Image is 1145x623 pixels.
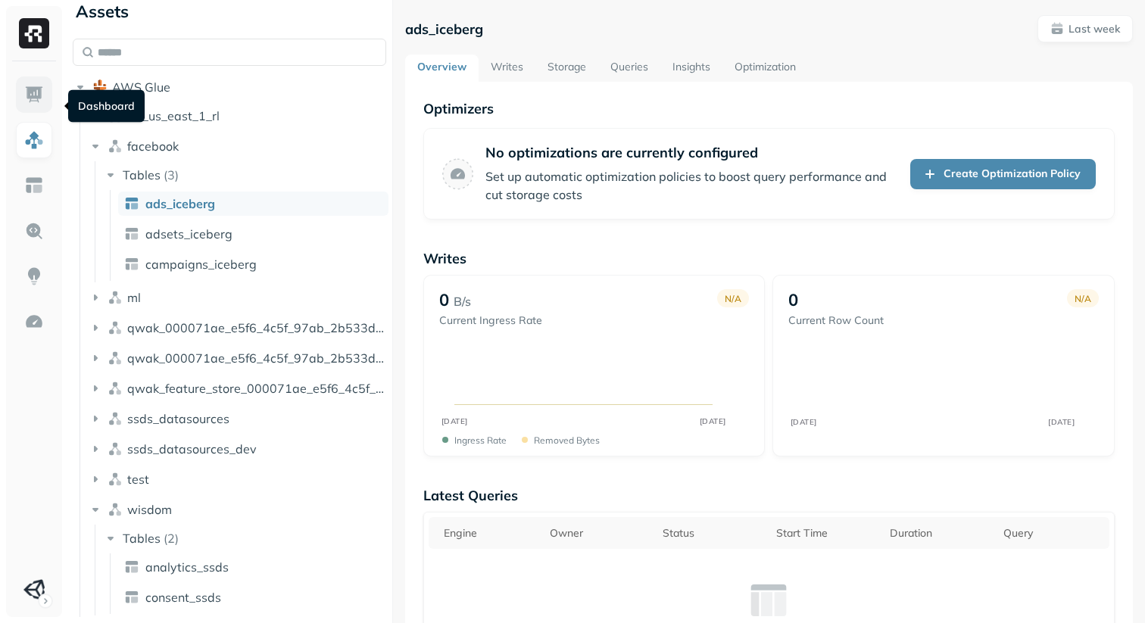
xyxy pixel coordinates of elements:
p: ( 2 ) [164,531,179,546]
span: ssds_datasources_dev [127,441,257,456]
div: Owner [550,526,648,540]
img: namespace [108,502,123,517]
button: ssds_datasources [88,407,387,431]
div: Query [1003,526,1102,540]
span: ml [127,290,141,305]
a: consent_ssds [118,585,388,609]
img: namespace [108,472,123,487]
p: Ingress Rate [454,435,507,446]
p: ( 3 ) [164,167,179,182]
p: 0 [439,289,449,310]
p: Latest Queries [423,487,1115,504]
img: Assets [24,130,44,150]
div: Engine [444,526,535,540]
button: AWS Glue [73,75,386,99]
button: wisdom [88,497,387,522]
a: adsets_iceberg [118,222,388,246]
div: Status [663,526,761,540]
button: qwak_feature_store_000071ae_e5f6_4c5f_97ab_2b533d00d294 [88,376,387,400]
span: test [127,472,149,487]
span: AWS Glue [112,79,170,95]
span: adsets_iceberg [145,226,232,241]
img: namespace [108,381,123,396]
div: Duration [890,526,988,540]
tspan: [DATE] [699,416,725,426]
img: Unity [23,579,45,600]
a: campaigns_iceberg [118,252,388,276]
img: table [124,559,139,575]
img: namespace [108,441,123,456]
a: Create Optimization Policy [910,159,1096,189]
span: analytics_ssds [145,559,229,575]
button: Last week [1037,15,1133,42]
span: qwak_feature_store_000071ae_e5f6_4c5f_97ab_2b533d00d294 [127,381,387,396]
img: Optimization [24,312,44,332]
img: Dashboard [24,85,44,104]
p: 0 [788,289,798,310]
p: N/A [1075,293,1091,304]
div: Dashboard [68,90,145,123]
img: root [92,79,108,95]
button: facebook [88,134,387,158]
span: campaigns_iceberg [145,257,257,272]
p: Last week [1069,22,1120,36]
img: namespace [108,139,123,154]
p: Removed bytes [534,435,600,446]
span: facebook [127,139,179,154]
span: ads_iceberg [145,196,215,211]
a: Writes [479,55,535,82]
div: Start Time [776,526,875,540]
tspan: [DATE] [441,416,467,426]
button: Tables(2) [103,526,388,550]
button: ml [88,285,387,310]
tspan: [DATE] [1048,417,1075,426]
a: Storage [535,55,598,82]
span: atl_us_east_1_rl [127,108,220,123]
p: Optimizers [423,100,1115,117]
span: qwak_000071ae_e5f6_4c5f_97ab_2b533d00d294_analytics_data_view [127,350,387,366]
span: consent_ssds [145,590,221,605]
p: No optimizations are currently configured [485,144,898,161]
p: B/s [454,292,471,310]
button: Tables(3) [103,163,388,187]
img: Query Explorer [24,221,44,241]
a: Queries [598,55,660,82]
a: analytics_ssds [118,555,388,579]
a: Optimization [722,55,808,82]
span: Tables [123,531,161,546]
p: Set up automatic optimization policies to boost query performance and cut storage costs [485,167,898,204]
a: Insights [660,55,722,82]
span: ssds_datasources [127,411,229,426]
button: ssds_datasources_dev [88,437,387,461]
p: Writes [423,250,1115,267]
img: table [124,196,139,211]
img: namespace [108,320,123,335]
p: Current Row Count [788,313,884,328]
span: qwak_000071ae_e5f6_4c5f_97ab_2b533d00d294_analytics_data [127,320,387,335]
img: table [124,226,139,241]
p: N/A [725,293,741,304]
p: Current Ingress Rate [439,313,542,328]
button: qwak_000071ae_e5f6_4c5f_97ab_2b533d00d294_analytics_data_view [88,346,387,370]
span: wisdom [127,502,172,517]
a: ads_iceberg [118,192,388,216]
tspan: [DATE] [791,417,817,426]
button: test [88,467,387,491]
img: namespace [108,290,123,305]
img: namespace [108,350,123,366]
img: namespace [108,411,123,426]
button: atl_us_east_1_rl [88,104,387,128]
p: ads_iceberg [405,20,483,38]
span: Tables [123,167,161,182]
img: Ryft [19,18,49,48]
img: table [124,590,139,605]
button: qwak_000071ae_e5f6_4c5f_97ab_2b533d00d294_analytics_data [88,316,387,340]
a: Overview [405,55,479,82]
img: table [124,257,139,272]
img: Asset Explorer [24,176,44,195]
img: Insights [24,266,44,286]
